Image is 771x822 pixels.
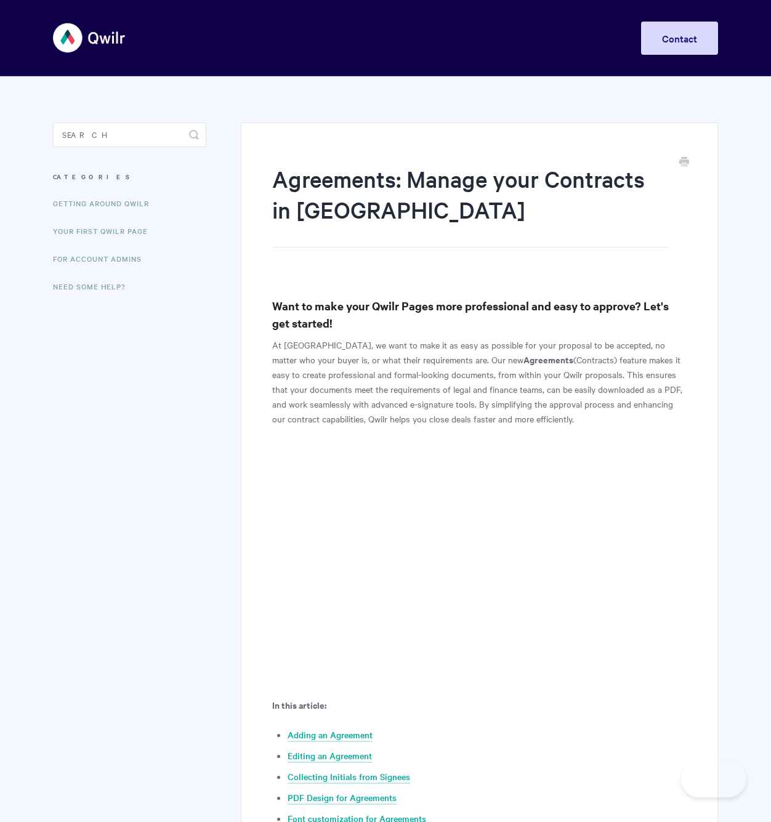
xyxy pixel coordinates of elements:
a: Contact [641,22,718,55]
a: Your First Qwilr Page [53,219,157,243]
img: Qwilr Help Center [53,15,126,61]
p: At [GEOGRAPHIC_DATA], we want to make it as easy as possible for your proposal to be accepted, no... [272,337,687,426]
a: For Account Admins [53,246,151,271]
h3: Want to make your Qwilr Pages more professional and easy to approve? Let's get started! [272,297,687,332]
b: In this article: [272,698,326,711]
b: Agreements [523,353,573,366]
a: Getting Around Qwilr [53,191,158,216]
iframe: Toggle Customer Support [681,760,746,797]
h1: Agreements: Manage your Contracts in [GEOGRAPHIC_DATA] [272,163,668,248]
a: Collecting Initials from Signees [288,770,410,784]
input: Search [53,123,206,147]
a: PDF Design for Agreements [288,791,397,805]
a: Need Some Help? [53,274,135,299]
h3: Categories [53,166,206,188]
a: Adding an Agreement [288,728,373,742]
a: Editing an Agreement [288,749,372,763]
a: Print this Article [679,156,689,169]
